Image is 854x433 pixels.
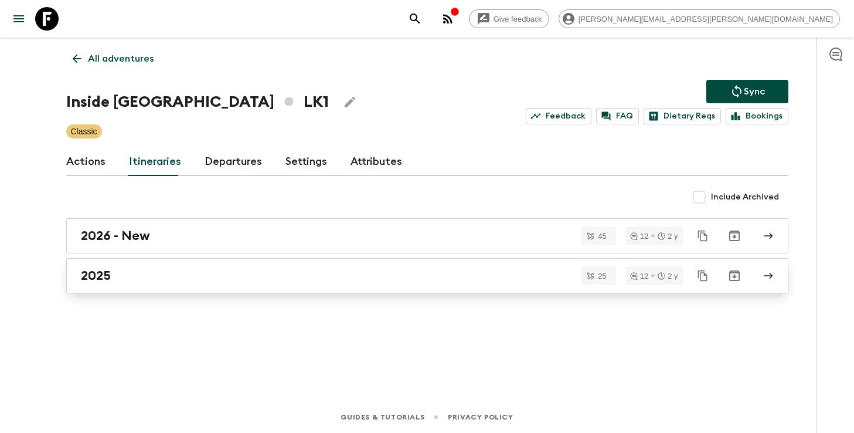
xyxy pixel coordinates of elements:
[591,232,613,240] span: 45
[469,9,549,28] a: Give feedback
[81,268,111,283] h2: 2025
[487,15,549,23] span: Give feedback
[66,218,788,253] a: 2026 - New
[526,108,591,124] a: Feedback
[630,232,648,240] div: 12
[644,108,721,124] a: Dietary Reqs
[285,148,327,176] a: Settings
[572,15,839,23] span: [PERSON_NAME][EMAIL_ADDRESS][PERSON_NAME][DOMAIN_NAME]
[66,90,329,114] h1: Inside [GEOGRAPHIC_DATA] LK1
[692,225,713,246] button: Duplicate
[692,265,713,286] button: Duplicate
[596,108,639,124] a: FAQ
[71,126,97,137] p: Classic
[351,148,402,176] a: Attributes
[448,411,513,424] a: Privacy Policy
[591,272,613,280] span: 25
[341,411,424,424] a: Guides & Tutorials
[66,258,788,293] a: 2025
[129,148,181,176] a: Itineraries
[723,264,746,287] button: Archive
[744,84,765,99] p: Sync
[630,272,648,280] div: 12
[205,148,262,176] a: Departures
[403,7,427,31] button: search adventures
[81,228,150,243] h2: 2026 - New
[338,90,362,114] button: Edit Adventure Title
[559,9,840,28] div: [PERSON_NAME][EMAIL_ADDRESS][PERSON_NAME][DOMAIN_NAME]
[658,232,678,240] div: 2 y
[726,108,788,124] a: Bookings
[723,224,746,248] button: Archive
[658,272,678,280] div: 2 y
[66,148,106,176] a: Actions
[7,7,30,31] button: menu
[706,80,788,103] button: Sync adventure departures to the booking engine
[88,52,154,66] p: All adventures
[66,47,160,70] a: All adventures
[711,191,779,203] span: Include Archived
